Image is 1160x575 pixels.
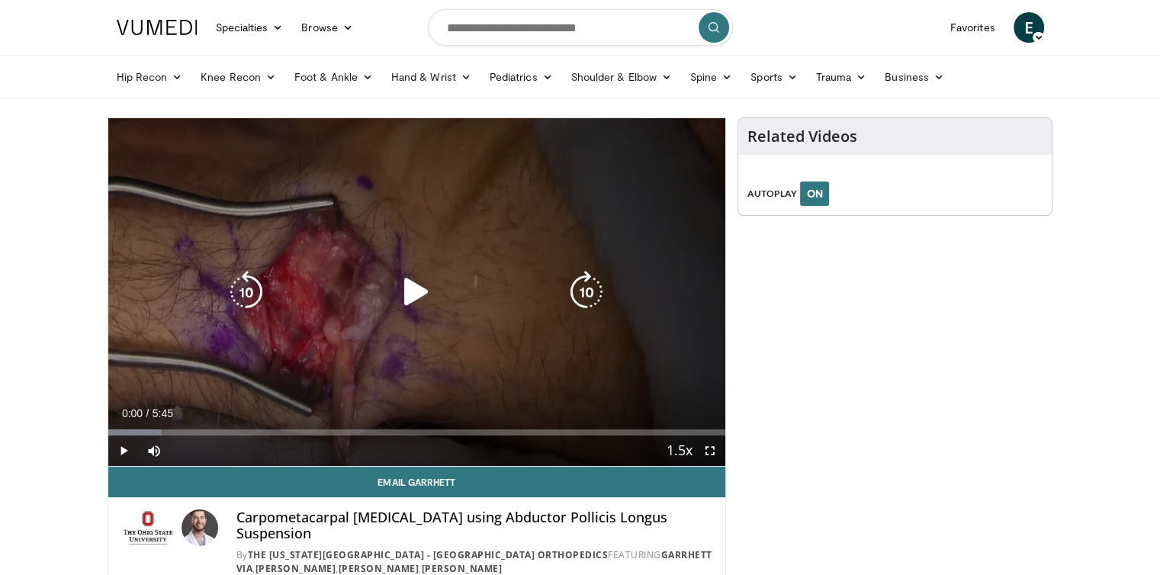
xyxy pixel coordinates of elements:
[108,429,726,435] div: Progress Bar
[664,435,695,466] button: Playback Rate
[120,509,175,546] img: The Ohio State University - Wexner Medical Center Orthopedics
[117,20,198,35] img: VuMedi Logo
[153,407,173,419] span: 5:45
[695,435,725,466] button: Fullscreen
[1014,12,1044,43] a: E
[422,562,503,575] a: [PERSON_NAME]
[285,62,382,92] a: Foot & Ankle
[876,62,953,92] a: Business
[236,548,712,575] a: Garrhett Via
[480,62,562,92] a: Pediatrics
[139,435,169,466] button: Mute
[182,509,218,546] img: Avatar
[108,467,726,497] a: Email Garrhett
[236,509,713,542] h4: Carpometacarpal [MEDICAL_DATA] using Abductor Pollicis Longus Suspension
[191,62,285,92] a: Knee Recon
[339,562,419,575] a: [PERSON_NAME]
[207,12,293,43] a: Specialties
[807,62,876,92] a: Trauma
[382,62,480,92] a: Hand & Wrist
[255,562,336,575] a: [PERSON_NAME]
[108,118,726,467] video-js: Video Player
[681,62,741,92] a: Spine
[108,435,139,466] button: Play
[941,12,1004,43] a: Favorites
[108,62,192,92] a: Hip Recon
[562,62,681,92] a: Shoulder & Elbow
[122,407,143,419] span: 0:00
[248,548,609,561] a: The [US_STATE][GEOGRAPHIC_DATA] - [GEOGRAPHIC_DATA] Orthopedics
[428,9,733,46] input: Search topics, interventions
[747,127,857,146] h4: Related Videos
[747,187,797,201] span: AUTOPLAY
[292,12,362,43] a: Browse
[146,407,149,419] span: /
[741,62,807,92] a: Sports
[800,181,829,206] button: ON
